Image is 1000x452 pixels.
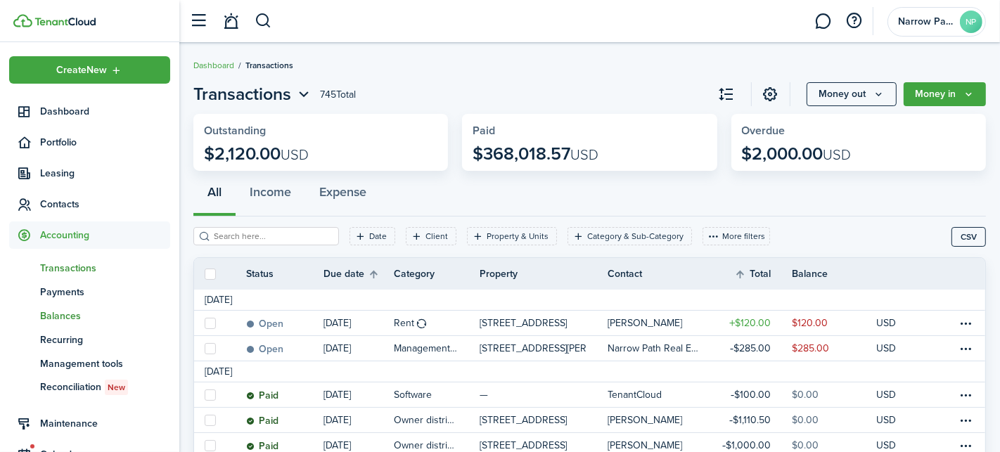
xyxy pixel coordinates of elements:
[40,416,170,431] span: Maintenance
[246,344,283,355] status: Open
[587,230,684,243] filter-tag-label: Category & Sub-Category
[204,124,437,137] widget-stats-title: Outstanding
[246,441,278,452] status: Paid
[608,382,707,407] a: TenantCloud
[729,413,771,427] table-amount-title: $1,110.50
[480,341,586,356] p: [STREET_ADDRESS][PERSON_NAME]
[570,144,598,165] span: USD
[876,336,915,361] a: USD
[480,387,488,402] p: —
[904,82,986,106] button: Money in
[707,408,792,432] a: $1,110.50
[323,311,394,335] a: [DATE]
[568,227,692,245] filter-tag: Open filter
[394,408,480,432] a: Owner distribution
[40,332,170,347] span: Recurring
[487,230,549,243] filter-tag-label: Property & Units
[246,415,278,427] status: Paid
[246,390,278,401] status: Paid
[904,82,986,106] button: Open menu
[9,304,170,328] a: Balances
[246,336,323,361] a: Open
[323,336,394,361] a: [DATE]
[406,227,456,245] filter-tag: Open filter
[9,351,170,375] a: Management tools
[792,387,819,402] table-amount-description: $0.00
[9,56,170,84] button: Open menu
[193,82,313,107] button: Transactions
[742,124,975,137] widget-stats-title: Overdue
[480,316,568,330] p: [STREET_ADDRESS]
[194,292,243,307] td: [DATE]
[810,4,837,39] a: Messaging
[245,59,293,72] span: Transactions
[707,382,792,407] a: $100.00
[608,266,707,281] th: Contact
[40,166,170,181] span: Leasing
[608,408,707,432] a: [PERSON_NAME]
[218,4,245,39] a: Notifications
[40,197,170,212] span: Contacts
[792,413,819,427] table-amount-description: $0.00
[246,408,323,432] a: Paid
[792,311,876,335] a: $120.00
[246,318,283,330] status: Open
[13,14,32,27] img: TenantCloud
[40,285,170,299] span: Payments
[842,9,866,33] button: Open resource center
[255,9,272,33] button: Search
[281,144,309,165] span: USD
[480,382,608,407] a: —
[425,230,448,243] filter-tag-label: Client
[40,356,170,371] span: Management tools
[608,415,682,426] table-profile-info-text: [PERSON_NAME]
[823,144,852,165] span: USD
[608,336,707,361] a: Narrow Path Real Estate Solutions
[473,144,598,164] p: $368,018.57
[608,389,662,401] table-profile-info-text: TenantCloud
[9,375,170,399] a: ReconciliationNew
[480,311,608,335] a: [STREET_ADDRESS]
[729,316,771,330] table-amount-title: $120.00
[792,316,828,330] table-amount-description: $120.00
[730,341,771,356] table-amount-title: $285.00
[473,124,706,137] widget-stats-title: Paid
[876,408,915,432] a: USD
[707,336,792,361] a: $285.00
[480,336,608,361] a: [STREET_ADDRESS][PERSON_NAME]
[40,309,170,323] span: Balances
[246,382,323,407] a: Paid
[394,341,459,356] table-info-title: Management fees
[9,328,170,351] a: Recurring
[480,408,608,432] a: [STREET_ADDRESS]
[792,266,876,281] th: Balance
[876,341,896,356] p: USD
[236,174,305,217] button: Income
[394,311,480,335] a: Rent
[369,230,387,243] filter-tag-label: Date
[40,261,170,276] span: Transactions
[792,382,876,407] a: $0.00
[807,82,897,106] button: Open menu
[9,98,170,125] a: Dashboard
[193,82,291,107] span: Transactions
[876,316,896,330] p: USD
[480,413,568,427] p: [STREET_ADDRESS]
[9,280,170,304] a: Payments
[734,266,792,283] th: Sort
[350,227,395,245] filter-tag: Open filter
[608,343,699,354] table-profile-info-text: Narrow Path Real Estate Solutions
[40,104,170,119] span: Dashboard
[323,266,394,283] th: Sort
[40,228,170,243] span: Accounting
[394,413,459,427] table-info-title: Owner distribution
[193,59,234,72] a: Dashboard
[323,382,394,407] a: [DATE]
[876,311,915,335] a: USD
[898,17,954,27] span: Narrow Path Real Estate Solutions
[40,135,170,150] span: Portfolio
[323,316,351,330] p: [DATE]
[323,341,351,356] p: [DATE]
[394,387,432,402] table-info-title: Software
[323,387,351,402] p: [DATE]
